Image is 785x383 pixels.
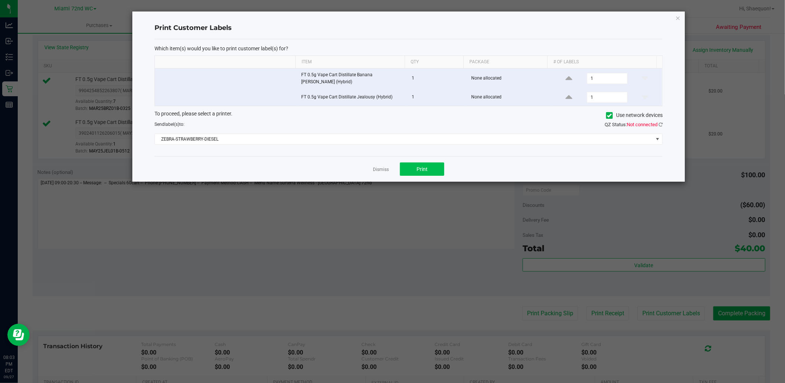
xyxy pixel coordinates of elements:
span: Send to: [154,122,184,127]
td: 1 [407,68,467,89]
div: To proceed, please select a printer. [149,110,668,121]
th: # of labels [547,56,656,68]
span: Print [417,166,428,172]
span: label(s) [164,122,179,127]
td: None allocated [467,89,552,106]
a: Dismiss [373,167,389,173]
button: Print [400,162,444,176]
span: QZ Status: [605,122,663,127]
h4: Print Customer Labels [154,23,663,33]
th: Qty [405,56,463,68]
span: Not connected [627,122,657,127]
iframe: Resource center [7,324,30,346]
td: FT 0.5g Vape Cart Distillate Banana [PERSON_NAME] (Hybrid) [297,68,408,89]
td: FT 0.5g Vape Cart Distillate Jealousy (Hybrid) [297,89,408,106]
span: ZEBRA-STRAWBERRY-DIESEL [155,134,653,144]
td: None allocated [467,68,552,89]
th: Package [463,56,547,68]
td: 1 [407,89,467,106]
label: Use network devices [606,111,663,119]
p: Which item(s) would you like to print customer label(s) for? [154,45,663,52]
th: Item [295,56,404,68]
